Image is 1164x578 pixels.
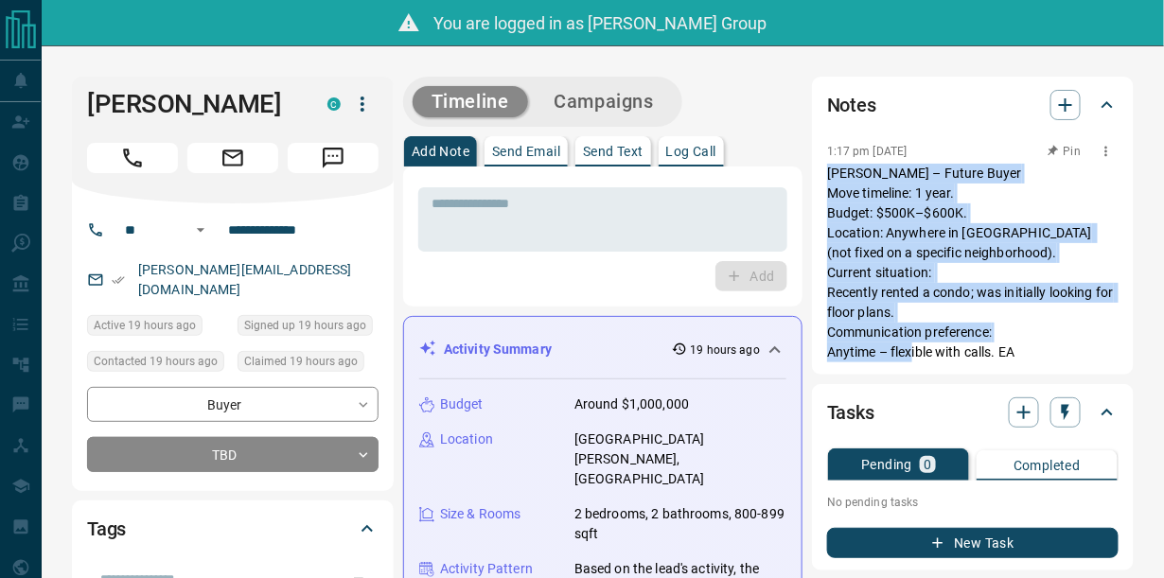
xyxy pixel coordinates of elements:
[1014,459,1081,472] p: Completed
[440,394,484,414] p: Budget
[1037,143,1092,160] button: Pin
[536,86,673,117] button: Campaigns
[112,273,125,287] svg: Email Verified
[412,145,469,158] p: Add Note
[87,89,299,119] h1: [PERSON_NAME]
[574,394,689,414] p: Around $1,000,000
[238,351,379,377] div: Tue Aug 12 2025
[327,97,341,111] div: condos.ca
[434,13,767,33] span: You are logged in as [PERSON_NAME] Group
[87,387,379,422] div: Buyer
[574,429,786,489] p: [GEOGRAPHIC_DATA][PERSON_NAME], [GEOGRAPHIC_DATA]
[861,458,912,471] p: Pending
[827,390,1119,435] div: Tasks
[924,458,931,471] p: 0
[189,219,212,241] button: Open
[444,340,552,359] p: Activity Summary
[419,332,786,367] div: Activity Summary19 hours ago
[440,429,493,449] p: Location
[138,262,352,297] a: [PERSON_NAME][EMAIL_ADDRESS][DOMAIN_NAME]
[827,90,876,120] h2: Notes
[691,342,760,359] p: 19 hours ago
[827,82,1119,128] div: Notes
[492,145,560,158] p: Send Email
[583,145,644,158] p: Send Text
[244,316,366,335] span: Signed up 19 hours ago
[440,504,521,524] p: Size & Rooms
[827,397,874,428] h2: Tasks
[827,164,1119,362] p: [PERSON_NAME] – Future Buyer Move timeline: 1 year. Budget: $500K–$600K. Location: Anywhere in [G...
[574,504,786,544] p: 2 bedrooms, 2 bathrooms, 800-899 sqft
[238,315,379,342] div: Tue Aug 12 2025
[827,528,1119,558] button: New Task
[94,316,196,335] span: Active 19 hours ago
[827,488,1119,517] p: No pending tasks
[827,145,908,158] p: 1:17 pm [DATE]
[94,352,218,371] span: Contacted 19 hours ago
[87,143,178,173] span: Call
[288,143,379,173] span: Message
[87,514,126,544] h2: Tags
[87,351,228,377] div: Tue Aug 12 2025
[87,315,228,342] div: Tue Aug 12 2025
[666,145,716,158] p: Log Call
[413,86,528,117] button: Timeline
[87,506,379,552] div: Tags
[187,143,278,173] span: Email
[87,437,379,472] div: TBD
[244,352,358,371] span: Claimed 19 hours ago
